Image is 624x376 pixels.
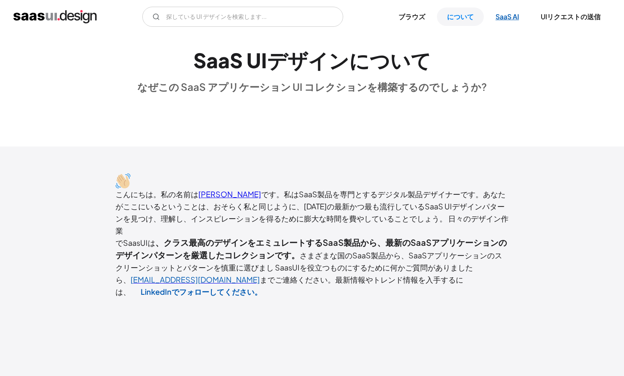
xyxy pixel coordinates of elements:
[485,8,529,26] a: SaaS AI
[116,238,123,247] font: で
[116,214,508,235] font: でしょう。‍ 日々のデザイン作業
[496,12,519,21] font: SaaS AI
[131,275,260,284] a: [EMAIL_ADDRESS][DOMAIN_NAME]
[193,47,431,73] font: SaaS UIデザインについて
[142,7,343,27] input: 探している UI デザインを検索します...
[116,189,506,223] font: です。私はSaaS製品を専門とするデジタル製品デザイナーです。あなたがここにいるということは、おそらく私と同じように、[DATE]の最新かつ最も流行しているSaaS UIデザインパターンを見つけ...
[131,281,272,302] a: LinkedInでフォローしてください。
[541,12,601,21] font: UIリクエストの送信
[531,8,611,26] a: UIリクエストの送信
[274,263,367,272] font: ‍ SaasUIを役立つものにする
[116,275,463,296] font: 。最新情報やトレンド情報を入手するには、
[198,189,261,199] a: [PERSON_NAME]
[137,80,487,93] font: なぜこの SaaS アプリケーション UI コレクションを構築するのでしょうか?
[437,8,484,26] a: について
[116,189,198,199] font: こんにちは。私の名前は
[388,8,435,26] a: ブラウズ
[116,250,502,272] font: さまざまな国のSaaS製品から、SaaSアプリケーションのスクリーンショットとパターンを慎重に選び
[142,7,343,27] form: メールフォーム
[398,12,425,21] font: ブラウズ
[447,12,474,21] font: について
[116,237,507,260] font: 、クラス最高のデザインをエミュレートするSaaS製品から、最新のSaaSアプリケーションのデザインパターンを厳選したコレクションです。‍
[260,275,328,284] font: までご連絡ください
[116,263,473,284] font: ために何かご質問がありましたら、
[259,263,274,272] font: まし
[13,10,97,23] a: 家
[123,238,155,247] font: SaasUIは
[141,287,262,296] font: LinkedInでフォローしてください。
